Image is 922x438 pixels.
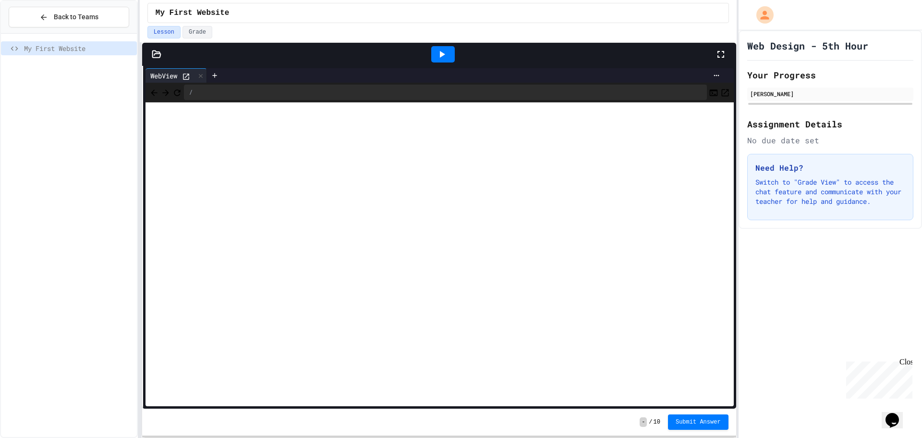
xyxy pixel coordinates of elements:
div: My Account [746,4,776,26]
button: Lesson [147,26,181,38]
button: Grade [182,26,212,38]
button: Submit Answer [668,414,728,430]
div: [PERSON_NAME] [750,89,910,98]
h2: Assignment Details [747,117,913,131]
span: Back to Teams [54,12,98,22]
span: My First Website [24,43,133,53]
div: Chat with us now!Close [4,4,66,61]
span: - [640,417,647,427]
div: No due date set [747,135,913,146]
span: / [649,418,652,426]
h3: Need Help? [755,162,905,174]
h1: Web Design - 5th Hour [747,39,868,52]
p: Switch to "Grade View" to access the chat feature and communicate with your teacher for help and ... [755,177,905,206]
iframe: chat widget [842,358,912,399]
span: 10 [654,418,660,426]
span: My First Website [156,7,230,19]
iframe: chat widget [882,400,912,428]
button: Back to Teams [9,7,129,27]
h2: Your Progress [747,68,913,82]
span: Submit Answer [676,418,721,426]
